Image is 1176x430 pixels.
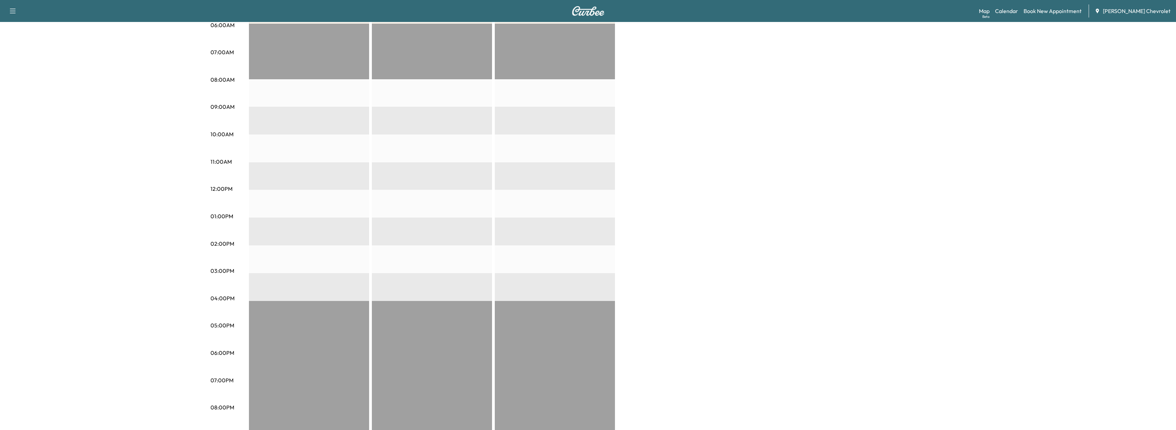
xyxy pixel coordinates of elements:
[572,6,605,16] img: Curbee Logo
[1024,7,1082,15] a: Book New Appointment
[210,130,233,138] p: 10:00AM
[210,403,234,411] p: 08:00PM
[995,7,1018,15] a: Calendar
[210,21,235,29] p: 06:00AM
[210,212,233,220] p: 01:00PM
[210,240,234,248] p: 02:00PM
[210,103,235,111] p: 09:00AM
[210,185,232,193] p: 12:00PM
[210,349,234,357] p: 06:00PM
[210,158,232,166] p: 11:00AM
[979,7,990,15] a: MapBeta
[210,48,234,56] p: 07:00AM
[210,321,234,329] p: 05:00PM
[210,267,234,275] p: 03:00PM
[982,14,990,19] div: Beta
[210,376,233,384] p: 07:00PM
[1103,7,1171,15] span: [PERSON_NAME] Chevrolet
[210,75,235,84] p: 08:00AM
[210,294,235,302] p: 04:00PM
